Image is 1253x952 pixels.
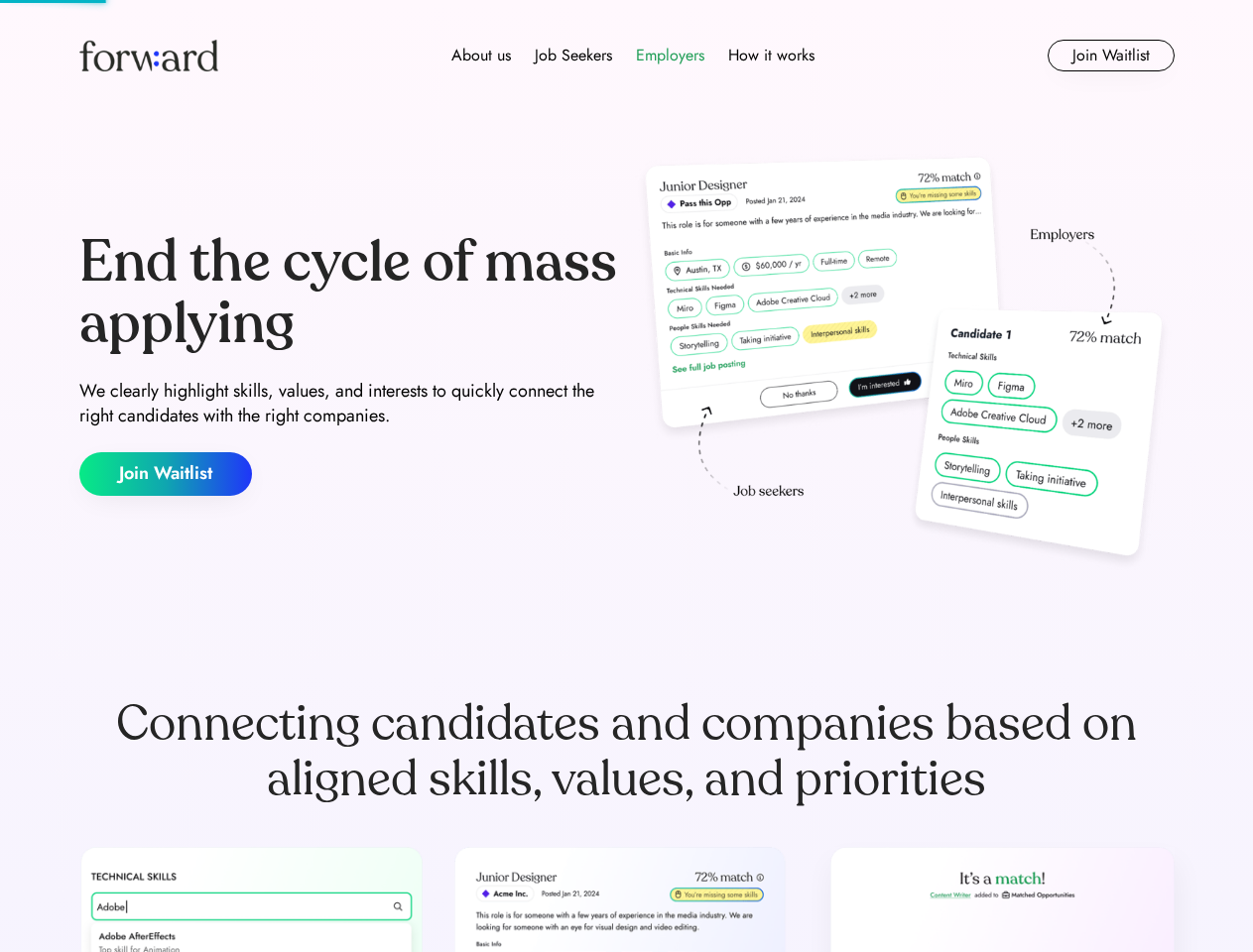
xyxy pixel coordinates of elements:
[79,232,619,354] div: End the cycle of mass applying
[728,44,814,67] div: How it works
[79,452,252,496] button: Join Waitlist
[79,40,218,71] img: Forward logo
[79,696,1175,807] div: Connecting candidates and companies based on aligned skills, values, and priorities
[535,44,612,67] div: Job Seekers
[635,151,1175,577] img: hero-image.png
[451,44,511,67] div: About us
[79,379,619,428] div: We clearly highlight skills, values, and interests to quickly connect the right candidates with t...
[636,44,704,67] div: Employers
[1048,40,1175,71] button: Join Waitlist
